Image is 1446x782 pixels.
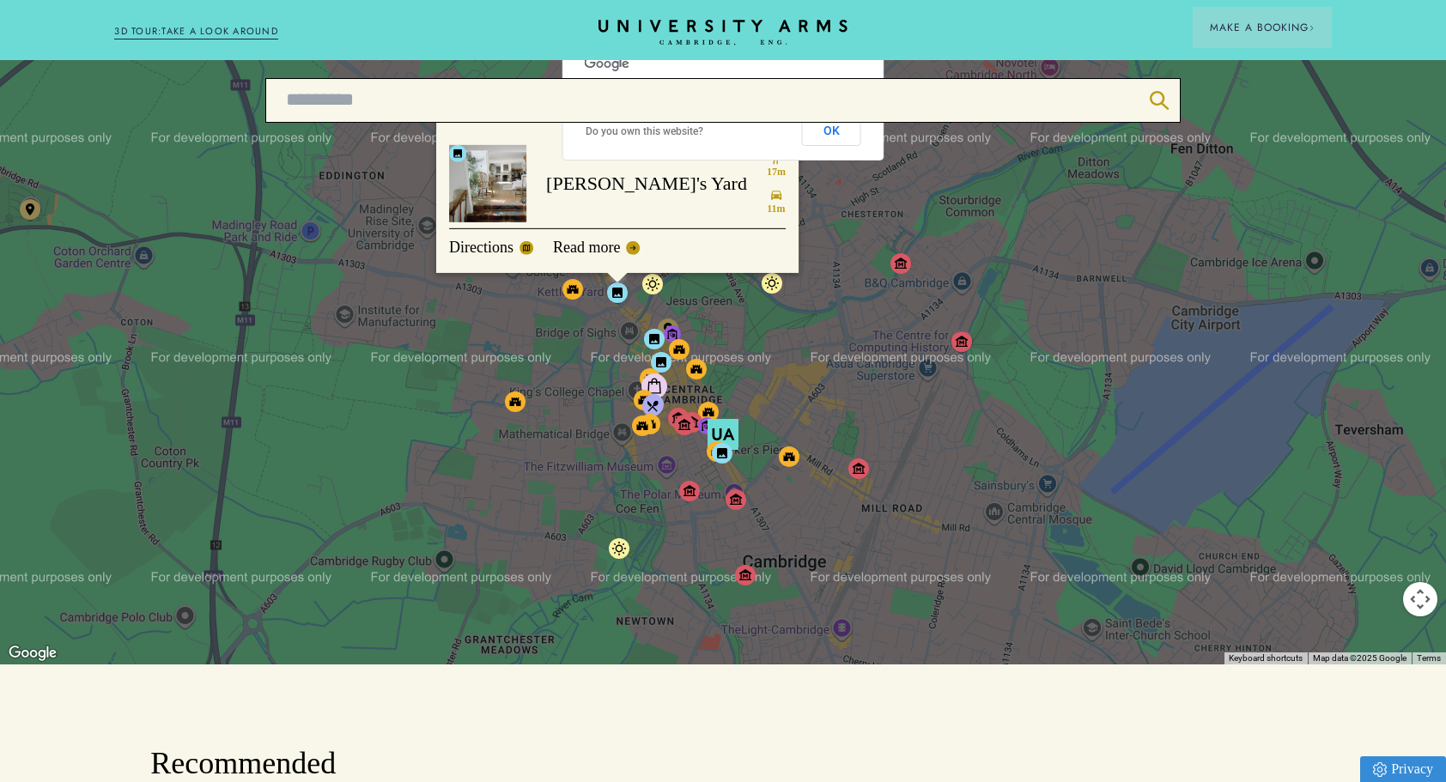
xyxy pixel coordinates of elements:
[802,115,861,146] button: OK
[546,168,747,198] h3: [PERSON_NAME]'s Yard
[1193,7,1332,48] button: Make a BookingArrow icon
[553,234,620,259] span: Read more
[449,234,533,259] a: Directions
[1210,20,1315,35] span: Make a Booking
[767,164,786,179] span: 17m
[1360,756,1446,782] a: Privacy
[1139,79,1181,122] button: Search
[553,234,640,259] a: Read more
[1403,582,1437,616] button: Map camera controls
[598,20,848,46] a: Home
[1309,25,1315,31] img: Arrow icon
[586,125,703,137] a: Do you own this website?
[4,642,61,664] a: Open this area in Google Maps (opens a new window)
[1373,762,1387,777] img: Privacy
[1229,652,1303,664] button: Keyboard shortcuts
[767,201,785,215] span: 11m
[449,144,786,221] a: image-42b2e22e48b9ba589b3c13a76740949b5441573e-24x24-svg image-332ca8a5ca4a2c628200eb1565b000eb64...
[4,642,61,664] img: Google
[1417,653,1441,663] a: Terms
[1313,653,1407,663] span: Map data ©2025 Google
[114,24,278,39] a: 3D TOUR:TAKE A LOOK AROUND
[449,144,466,161] img: image-42b2e22e48b9ba589b3c13a76740949b5441573e-24x24-svg
[449,234,513,259] span: Directions
[449,144,526,221] img: image-332ca8a5ca4a2c628200eb1565b000eb646cf219-3543x2714-jpg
